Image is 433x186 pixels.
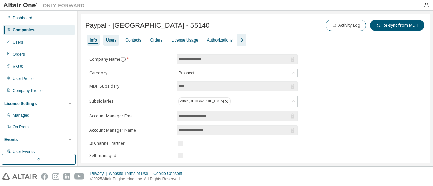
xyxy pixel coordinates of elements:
button: Re-sync from MDH [370,20,424,31]
div: Users [106,37,116,43]
span: Paypal - [GEOGRAPHIC_DATA] - 55140 [85,22,210,29]
img: youtube.svg [74,173,84,180]
div: User Events [13,149,35,154]
div: Orders [13,52,25,57]
label: Category [89,70,173,76]
button: information [120,57,126,62]
div: Dashboard [13,15,32,21]
div: Managed [13,113,29,118]
label: Account Manager Name [89,128,173,133]
div: Website Terms of Use [109,171,153,176]
img: altair_logo.svg [2,173,37,180]
div: Contacts [125,37,141,43]
div: Info [90,37,97,43]
img: Altair One [3,2,88,9]
p: © 2025 Altair Engineering, Inc. All Rights Reserved. [90,176,186,182]
div: Company Profile [13,88,43,94]
div: Altair [GEOGRAPHIC_DATA] [177,96,297,107]
div: License Usage [171,37,198,43]
img: facebook.svg [41,173,48,180]
div: Orders [150,37,163,43]
img: instagram.svg [52,173,59,180]
img: linkedin.svg [63,173,70,180]
div: Altair [GEOGRAPHIC_DATA] [178,97,231,105]
div: Cookie Consent [153,171,186,176]
label: Self-managed [89,153,173,158]
label: Is Channel Partner [89,141,173,146]
label: Company Name [89,57,173,62]
div: User Profile [13,76,34,81]
label: Subsidiaries [89,99,173,104]
div: License Settings [4,101,37,106]
div: Prospect [177,69,297,77]
div: Prospect [177,69,195,77]
div: Companies [13,27,35,33]
div: Privacy [90,171,109,176]
label: Account Manager Email [89,113,173,119]
div: Users [13,39,23,45]
div: Events [4,137,18,142]
div: On Prem [13,124,29,130]
div: Authorizations [207,37,233,43]
label: MDH Subsidary [89,84,173,89]
button: Activity Log [326,20,366,31]
div: SKUs [13,64,23,69]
